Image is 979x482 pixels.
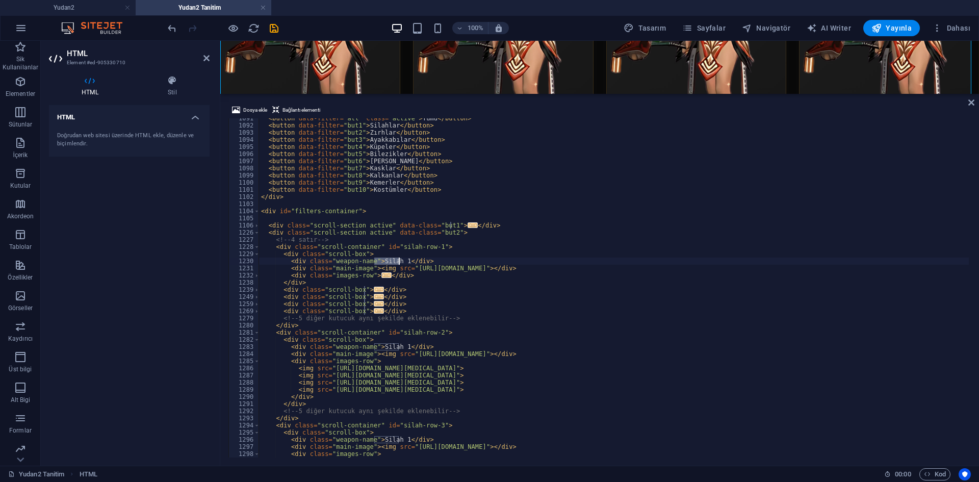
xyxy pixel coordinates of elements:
[227,22,239,34] button: Ön izleme modundan çıkıp düzenlemeye devam etmek için buraya tıklayın
[9,120,33,129] p: Sütunlar
[229,200,260,208] div: 1103
[229,122,260,129] div: 1092
[381,272,392,278] span: ...
[229,372,260,379] div: 1287
[67,49,210,58] h2: HTML
[229,158,260,165] div: 1097
[871,23,912,33] span: Yayınla
[620,20,670,36] div: Tasarım (Ctrl+Alt+Y)
[229,129,260,136] div: 1093
[8,273,33,282] p: Özellikler
[230,104,269,116] button: Dosya ekle
[13,151,28,159] p: İçerik
[229,358,260,365] div: 1285
[49,75,135,97] h4: HTML
[229,165,260,172] div: 1098
[247,22,260,34] button: reload
[468,222,478,228] span: ...
[229,350,260,358] div: 1284
[67,58,189,67] h3: Element #ed-905330710
[229,429,260,436] div: 1295
[11,396,31,404] p: Alt Bigi
[494,23,503,33] i: Yeniden boyutlandırmada yakınlaştırma düzeyini seçilen cihaza uyacak şekilde otomatik olarak ayarla.
[229,315,260,322] div: 1279
[452,22,488,34] button: 100%
[80,468,97,480] span: Seçmek için tıkla. Düzenlemek için çift tıkla
[229,379,260,386] div: 1288
[229,136,260,143] div: 1094
[932,23,970,33] span: Dahası
[80,468,97,480] nav: breadcrumb
[282,104,320,116] span: Bağlantı elementi
[863,20,920,36] button: Yayınla
[229,386,260,393] div: 1289
[229,143,260,150] div: 1095
[229,172,260,179] div: 1099
[229,343,260,350] div: 1283
[9,426,32,435] p: Formlar
[229,236,260,243] div: 1227
[229,365,260,372] div: 1286
[895,468,911,480] span: 00 00
[229,286,260,293] div: 1239
[166,22,178,34] button: undo
[229,279,260,286] div: 1238
[229,408,260,415] div: 1292
[9,243,32,251] p: Tablolar
[136,2,271,13] h4: Yudan2 Tanitim
[229,222,260,229] div: 1106
[620,20,670,36] button: Tasarım
[229,179,260,186] div: 1100
[229,300,260,308] div: 1259
[229,150,260,158] div: 1096
[10,182,31,190] p: Kutular
[742,23,790,33] span: Navigatör
[682,23,726,33] span: Sayfalar
[268,22,280,34] i: Kaydet (Ctrl+S)
[229,250,260,258] div: 1229
[928,20,974,36] button: Dahası
[229,450,260,458] div: 1298
[166,22,178,34] i: Geri al: HTML'yi değiştir (Ctrl+Z)
[902,470,904,478] span: :
[59,22,135,34] img: Editor Logo
[624,23,666,33] span: Tasarım
[229,329,260,336] div: 1281
[884,468,911,480] h6: Oturum süresi
[243,104,267,116] span: Dosya ekle
[229,215,260,222] div: 1105
[49,105,210,123] h4: HTML
[374,308,384,314] span: ...
[468,22,484,34] h6: 100%
[229,193,260,200] div: 1102
[229,400,260,408] div: 1291
[271,104,322,116] button: Bağlantı elementi
[229,443,260,450] div: 1297
[803,20,855,36] button: AI Writer
[229,415,260,422] div: 1293
[229,186,260,193] div: 1101
[229,293,260,300] div: 1249
[229,422,260,429] div: 1294
[229,272,260,279] div: 1232
[229,229,260,236] div: 1226
[8,304,33,312] p: Görseller
[57,132,201,148] div: Doğrudan web sitesi üzerinde HTML ekle, düzenle ve biçimlendir.
[374,287,384,292] span: ...
[738,20,794,36] button: Navigatör
[374,301,384,307] span: ...
[229,308,260,315] div: 1269
[229,243,260,250] div: 1228
[8,468,64,480] a: Seçimi iptal etmek için tıkla. Sayfaları açmak için çift tıkla
[924,468,946,480] span: Kod
[229,208,260,215] div: 1104
[135,75,210,97] h4: Stil
[268,22,280,34] button: save
[229,265,260,272] div: 1231
[229,115,260,122] div: 1091
[229,436,260,443] div: 1296
[229,393,260,400] div: 1290
[807,23,851,33] span: AI Writer
[248,22,260,34] i: Sayfayı yeniden yükleyin
[229,336,260,343] div: 1282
